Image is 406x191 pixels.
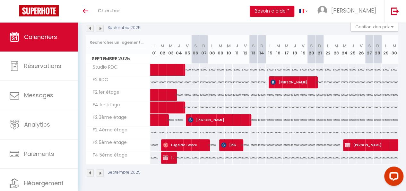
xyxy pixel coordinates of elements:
th: 12 [241,35,249,64]
abbr: J [294,43,296,49]
th: 30 [390,35,398,64]
div: 200000 [324,152,332,164]
th: 06 [191,35,200,64]
th: 09 [216,35,225,64]
div: 200000 [390,101,398,113]
div: 200000 [374,152,382,164]
div: 200000 [315,152,324,164]
div: 200000 [382,152,390,164]
th: 11 [233,35,241,64]
div: 105000 [340,127,349,138]
div: 105000 [332,114,341,126]
div: 105000 [332,127,341,138]
p: Septembre 2025 [108,25,141,31]
abbr: S [194,43,197,49]
div: 67000 [390,64,398,76]
div: 105000 [233,89,241,101]
div: 105000 [191,76,200,88]
div: 200000 [216,101,225,113]
div: 105000 [291,89,299,101]
div: 105000 [200,76,208,88]
div: 105000 [266,89,274,101]
div: 200000 [216,152,225,164]
div: 67000 [249,64,258,76]
div: 67000 [258,64,266,76]
div: 200000 [266,101,274,113]
abbr: V [302,43,305,49]
div: 105000 [315,139,324,151]
div: 105000 [225,76,233,88]
abbr: J [178,43,180,49]
div: 105000 [299,89,307,101]
div: 105000 [374,76,382,88]
div: 105000 [307,127,315,138]
div: 105000 [299,139,307,151]
input: Rechercher un logement... [90,37,146,48]
th: 14 [258,35,266,64]
th: 07 [200,35,208,64]
span: Paiements [24,150,54,158]
div: 105000 [191,127,200,138]
div: 105000 [282,127,291,138]
div: 105000 [315,89,324,101]
div: 105000 [249,139,258,151]
div: 105000 [274,139,282,151]
abbr: D [202,43,205,49]
div: 200000 [225,152,233,164]
abbr: M [276,43,280,49]
div: 200000 [340,152,349,164]
th: 27 [365,35,374,64]
div: 105000 [299,127,307,138]
div: 200000 [241,152,249,164]
div: 67000 [315,64,324,76]
div: 67000 [349,64,357,76]
div: 67000 [225,64,233,76]
th: 23 [332,35,341,64]
div: 105000 [382,76,390,88]
div: 105000 [150,139,159,151]
div: 200000 [274,152,282,164]
div: 67000 [374,64,382,76]
th: 22 [324,35,332,64]
div: 105000 [150,127,159,138]
div: 105000 [249,76,258,88]
th: 03 [167,35,175,64]
div: 67000 [340,64,349,76]
div: 105000 [390,114,398,126]
abbr: L [385,43,387,49]
th: 13 [249,35,258,64]
span: Messages [24,91,53,99]
div: 105000 [266,127,274,138]
span: Calendriers [24,33,57,41]
div: 105000 [340,76,349,88]
div: 105000 [349,76,357,88]
div: 67000 [357,64,365,76]
div: 67000 [216,64,225,76]
div: 200000 [307,101,315,113]
div: 105000 [274,127,282,138]
div: 105000 [150,76,159,88]
div: 105000 [167,76,175,88]
div: 105000 [365,127,374,138]
div: 105000 [233,76,241,88]
div: 105000 [349,89,357,101]
div: 200000 [258,101,266,113]
abbr: M [227,43,230,49]
div: 105000 [357,89,365,101]
span: F2 3ème étage [87,114,128,121]
div: 105000 [332,89,341,101]
div: 200000 [241,101,249,113]
div: 200000 [249,101,258,113]
div: 200000 [282,101,291,113]
abbr: M [219,43,222,49]
div: 105000 [274,89,282,101]
div: 105000 [258,76,266,88]
div: 67000 [307,64,315,76]
div: 105000 [365,114,374,126]
div: 67000 [266,64,274,76]
abbr: J [351,43,354,49]
div: 105000 [291,114,299,126]
div: 105000 [382,127,390,138]
div: 200000 [233,101,241,113]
